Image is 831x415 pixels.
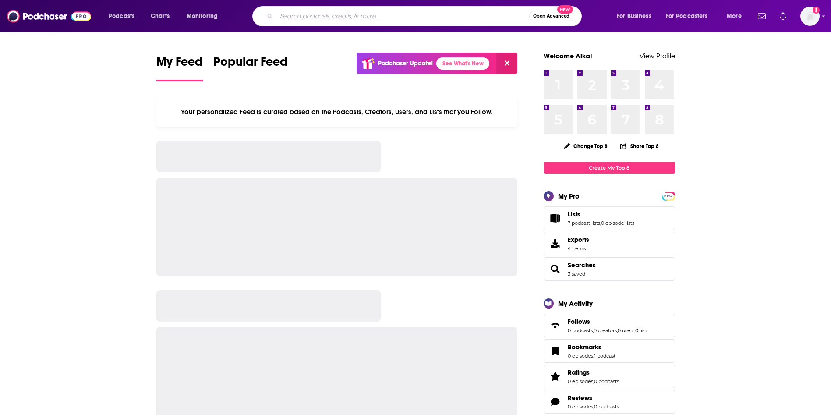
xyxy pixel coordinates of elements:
button: Change Top 8 [559,141,613,152]
button: Open AdvancedNew [529,11,573,21]
a: 0 episodes [568,378,593,384]
a: Bookmarks [568,343,615,351]
button: Share Top 8 [620,138,659,155]
a: 1 podcast [594,353,615,359]
a: View Profile [640,52,675,60]
span: Ratings [568,369,590,376]
a: Reviews [547,396,564,408]
span: Exports [568,236,589,244]
a: 0 podcasts [594,404,619,410]
span: 4 items [568,245,589,252]
a: Reviews [568,394,619,402]
a: 0 podcasts [568,327,593,333]
a: Create My Top 8 [544,162,675,174]
a: 0 episodes [568,404,593,410]
a: 0 episodes [568,353,593,359]
div: My Pro [558,192,580,200]
span: Popular Feed [213,54,288,74]
span: , [593,378,594,384]
a: Show notifications dropdown [754,9,769,24]
a: Follows [568,318,648,326]
a: 0 lists [635,327,648,333]
span: Bookmarks [568,343,601,351]
a: 3 saved [568,271,585,277]
img: User Profile [800,7,820,26]
div: Your personalized Feed is curated based on the Podcasts, Creators, Users, and Lists that you Follow. [156,97,518,127]
span: For Business [617,10,651,22]
a: 0 creators [594,327,617,333]
a: 0 users [618,327,634,333]
a: Show notifications dropdown [776,9,790,24]
button: open menu [660,9,721,23]
a: Searches [568,261,596,269]
span: , [600,220,601,226]
a: Welcome Alka! [544,52,592,60]
span: New [557,5,573,14]
a: Exports [544,232,675,255]
span: Logged in as AlkaNara [800,7,820,26]
div: My Activity [558,299,593,308]
a: See What's New [436,57,489,70]
span: Follows [568,318,590,326]
a: Lists [568,210,634,218]
a: Lists [547,212,564,224]
span: PRO [663,193,674,199]
svg: Add a profile image [813,7,820,14]
button: open menu [180,9,229,23]
a: PRO [663,192,674,199]
a: Popular Feed [213,54,288,81]
span: Bookmarks [544,339,675,363]
span: Follows [544,314,675,337]
span: , [617,327,618,333]
p: Podchaser Update! [378,60,433,67]
button: Show profile menu [800,7,820,26]
a: Ratings [568,369,619,376]
a: Searches [547,263,564,275]
a: 7 podcast lists [568,220,600,226]
span: Lists [568,210,580,218]
span: , [593,404,594,410]
button: open menu [103,9,146,23]
span: More [727,10,742,22]
a: Charts [145,9,175,23]
span: Exports [547,238,564,250]
span: Reviews [568,394,592,402]
a: 0 podcasts [594,378,619,384]
span: My Feed [156,54,203,74]
button: open menu [611,9,662,23]
span: For Podcasters [666,10,708,22]
button: open menu [721,9,753,23]
span: , [593,327,594,333]
a: Bookmarks [547,345,564,357]
a: Ratings [547,370,564,383]
span: Searches [544,257,675,281]
span: Ratings [544,365,675,388]
a: Follows [547,319,564,332]
a: My Feed [156,54,203,81]
span: Open Advanced [533,14,569,18]
input: Search podcasts, credits, & more... [276,9,529,23]
span: Reviews [544,390,675,414]
span: Lists [544,206,675,230]
span: Charts [151,10,170,22]
span: , [593,353,594,359]
a: 0 episode lists [601,220,634,226]
span: Podcasts [109,10,134,22]
div: Search podcasts, credits, & more... [261,6,590,26]
img: Podchaser - Follow, Share and Rate Podcasts [7,8,91,25]
span: Monitoring [187,10,218,22]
